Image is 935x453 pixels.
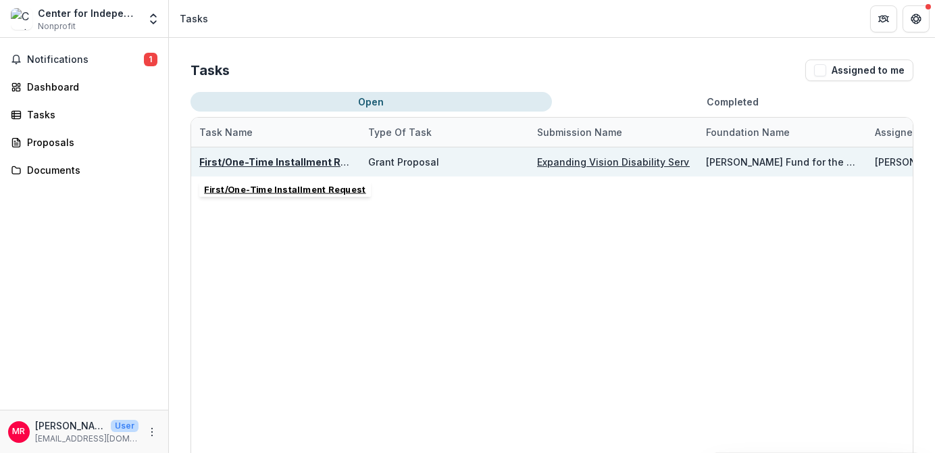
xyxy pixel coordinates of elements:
[38,6,138,20] div: Center for Independence of the Disabled, [US_STATE]
[870,5,897,32] button: Partners
[5,159,163,181] a: Documents
[5,76,163,98] a: Dashboard
[368,155,439,169] div: Grant Proposal
[191,92,552,112] button: Open
[27,80,152,94] div: Dashboard
[360,125,440,139] div: Type of Task
[144,5,163,32] button: Open entity switcher
[698,118,867,147] div: Foundation Name
[35,433,138,445] p: [EMAIL_ADDRESS][DOMAIN_NAME]
[529,125,630,139] div: Submission Name
[191,125,261,139] div: Task Name
[27,108,152,122] div: Tasks
[27,54,144,66] span: Notifications
[174,9,213,28] nav: breadcrumb
[5,103,163,126] a: Tasks
[38,20,76,32] span: Nonprofit
[27,135,152,149] div: Proposals
[199,156,375,168] a: First/One-Time Installment Request
[552,92,913,112] button: Completed
[360,118,529,147] div: Type of Task
[27,163,152,177] div: Documents
[144,53,157,66] span: 1
[191,118,360,147] div: Task Name
[111,420,138,432] p: User
[180,11,208,26] div: Tasks
[537,156,754,168] a: Expanding Vision Disability Services at CIDNY
[805,59,913,81] button: Assigned to me
[529,118,698,147] div: Submission Name
[13,427,26,436] div: Maite Reyes-Coles
[867,125,927,139] div: Assignee
[144,424,160,440] button: More
[191,62,230,78] h2: Tasks
[698,125,798,139] div: Foundation Name
[11,8,32,30] img: Center for Independence of the Disabled, New York
[5,131,163,153] a: Proposals
[5,49,163,70] button: Notifications1
[903,5,930,32] button: Get Help
[706,155,859,169] div: [PERSON_NAME] Fund for the Blind
[35,419,105,433] p: [PERSON_NAME]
